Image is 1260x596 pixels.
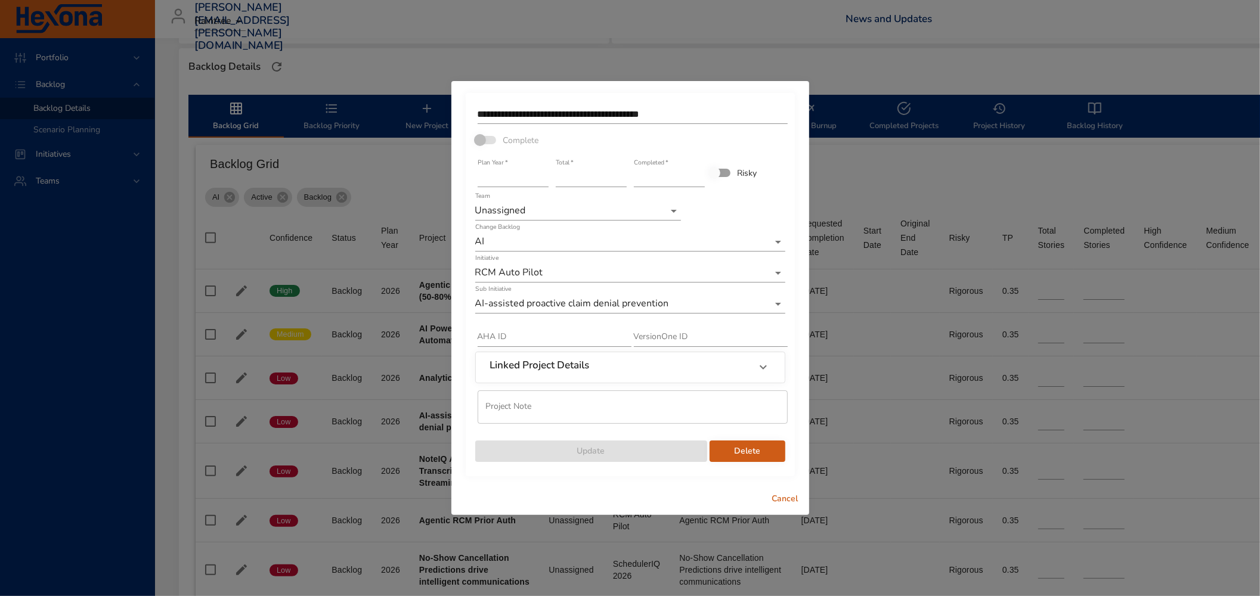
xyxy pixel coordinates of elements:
[476,352,785,382] div: Linked Project Details
[503,134,539,147] span: Complete
[738,167,757,179] span: Risky
[719,444,776,459] span: Delete
[475,232,785,252] div: AI
[771,492,800,507] span: Cancel
[475,263,785,283] div: RCM Auto Pilot
[475,193,490,200] label: Team
[475,224,520,231] label: Change Backlog
[475,286,512,293] label: Sub Initiative
[475,255,499,262] label: Initiative
[478,160,507,166] label: Plan Year
[710,440,785,462] button: Delete
[634,160,668,166] label: Completed
[556,160,574,166] label: Total
[475,294,785,313] div: AI-assisted proactive claim denial prevention
[766,488,804,510] button: Cancel
[490,359,590,371] h6: Linked Project Details
[475,201,681,221] div: Unassigned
